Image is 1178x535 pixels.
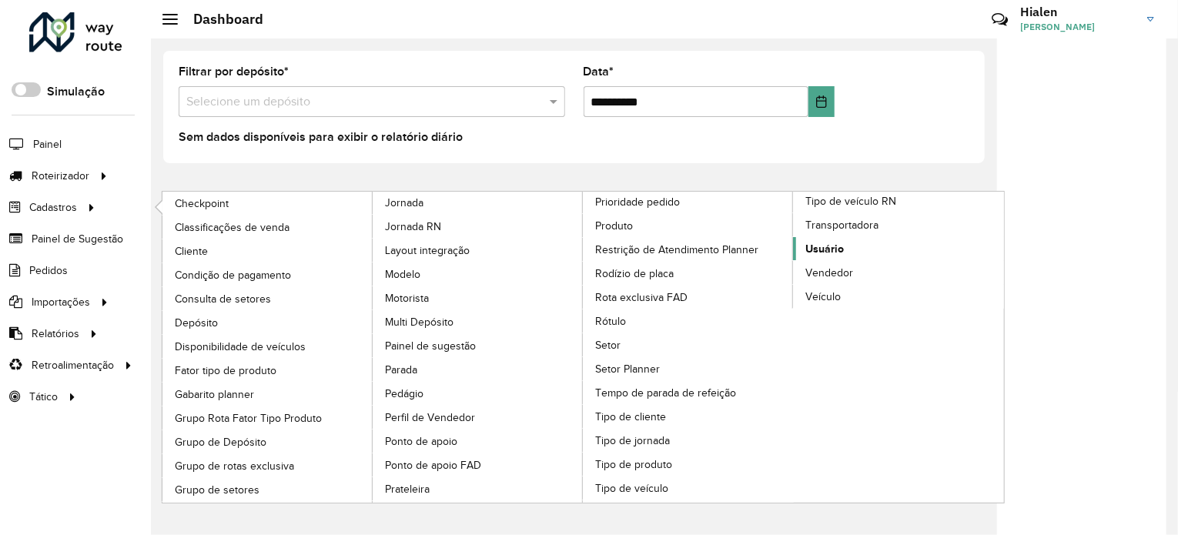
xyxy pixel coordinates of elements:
[175,196,229,212] span: Checkpoint
[29,199,77,216] span: Cadastros
[162,263,373,286] a: Condição de pagamento
[385,481,430,497] span: Prateleira
[793,237,1004,260] a: Usuário
[385,290,429,306] span: Motorista
[595,242,758,258] span: Restrição de Atendimento Planner
[805,265,853,281] span: Vendedor
[373,215,584,238] a: Jornada RN
[583,192,1004,503] a: Tipo de veículo RN
[373,406,584,429] a: Perfil de Vendedor
[385,433,457,450] span: Ponto de apoio
[595,289,688,306] span: Rota exclusiva FAD
[385,242,470,259] span: Layout integração
[595,337,621,353] span: Setor
[595,456,672,473] span: Tipo de produto
[47,82,105,101] label: Simulação
[583,405,794,428] a: Tipo de cliente
[179,128,463,146] label: Sem dados disponíveis para exibir o relatório diário
[793,213,1004,236] a: Transportadora
[162,383,373,406] a: Gabarito planner
[808,86,835,117] button: Choose Date
[595,433,670,449] span: Tipo de jornada
[793,261,1004,284] a: Vendedor
[162,311,373,334] a: Depósito
[175,386,254,403] span: Gabarito planner
[983,3,1016,36] a: Contato Rápido
[178,11,263,28] h2: Dashboard
[595,313,626,329] span: Rótulo
[595,480,668,497] span: Tipo de veículo
[32,231,123,247] span: Painel de Sugestão
[373,334,584,357] a: Painel de sugestão
[373,286,584,309] a: Motorista
[385,195,423,211] span: Jornada
[162,359,373,382] a: Fator tipo de produto
[1020,20,1136,34] span: [PERSON_NAME]
[32,357,114,373] span: Retroalimentação
[179,62,289,81] label: Filtrar por depósito
[373,192,794,503] a: Prioridade pedido
[175,458,294,474] span: Grupo de rotas exclusiva
[162,430,373,453] a: Grupo de Depósito
[175,482,259,498] span: Grupo de setores
[32,326,79,342] span: Relatórios
[175,363,276,379] span: Fator tipo de produto
[583,429,794,452] a: Tipo de jornada
[162,192,584,503] a: Jornada
[373,453,584,476] a: Ponto de apoio FAD
[162,406,373,430] a: Grupo Rota Fator Tipo Produto
[385,314,453,330] span: Multi Depósito
[805,193,896,209] span: Tipo de veículo RN
[162,454,373,477] a: Grupo de rotas exclusiva
[385,338,476,354] span: Painel de sugestão
[29,262,68,279] span: Pedidos
[175,243,208,259] span: Cliente
[595,266,674,282] span: Rodízio de placa
[162,216,373,239] a: Classificações de venda
[373,262,584,286] a: Modelo
[373,358,584,381] a: Parada
[175,219,289,236] span: Classificações de venda
[583,238,794,261] a: Restrição de Atendimento Planner
[385,219,441,235] span: Jornada RN
[583,262,794,285] a: Rodízio de placa
[373,310,584,333] a: Multi Depósito
[793,285,1004,308] a: Veículo
[385,386,423,402] span: Pedágio
[175,339,306,355] span: Disponibilidade de veículos
[373,239,584,262] a: Layout integração
[32,168,89,184] span: Roteirizador
[583,309,794,333] a: Rótulo
[162,192,373,215] a: Checkpoint
[32,294,90,310] span: Importações
[583,286,794,309] a: Rota exclusiva FAD
[805,217,878,233] span: Transportadora
[805,241,844,257] span: Usuário
[373,477,584,500] a: Prateleira
[385,457,481,473] span: Ponto de apoio FAD
[385,362,417,378] span: Parada
[175,410,322,426] span: Grupo Rota Fator Tipo Produto
[583,381,794,404] a: Tempo de parada de refeição
[595,385,736,401] span: Tempo de parada de refeição
[595,361,660,377] span: Setor Planner
[583,333,794,356] a: Setor
[162,478,373,501] a: Grupo de setores
[175,434,266,450] span: Grupo de Depósito
[583,214,794,237] a: Produto
[385,266,420,283] span: Modelo
[33,136,62,152] span: Painel
[583,453,794,476] a: Tipo de produto
[373,430,584,453] a: Ponto de apoio
[583,476,794,500] a: Tipo de veículo
[175,291,271,307] span: Consulta de setores
[584,62,614,81] label: Data
[162,239,373,262] a: Cliente
[595,194,680,210] span: Prioridade pedido
[595,218,633,234] span: Produto
[1020,5,1136,19] h3: Hialen
[175,267,291,283] span: Condição de pagamento
[162,287,373,310] a: Consulta de setores
[373,382,584,405] a: Pedágio
[175,315,218,331] span: Depósito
